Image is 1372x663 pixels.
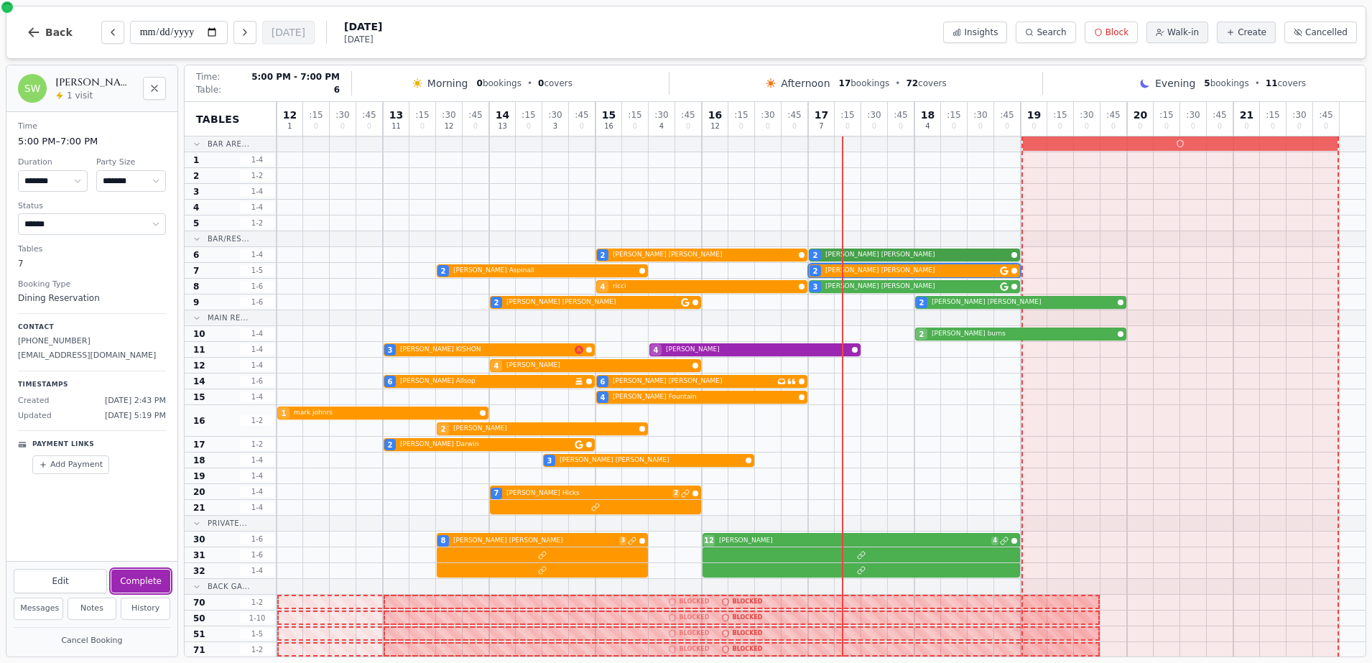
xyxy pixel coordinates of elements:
[415,111,429,119] span: : 15
[335,111,349,119] span: : 30
[101,21,124,44] button: Previous day
[400,440,572,450] span: [PERSON_NAME] Darwin
[1191,123,1195,130] span: 0
[1218,123,1222,130] span: 0
[560,455,743,465] span: [PERSON_NAME] [PERSON_NAME]
[193,644,205,656] span: 71
[340,123,345,130] span: 0
[240,265,274,276] span: 1 - 5
[389,110,403,120] span: 13
[654,345,659,356] span: 4
[314,123,318,130] span: 0
[601,376,606,387] span: 6
[925,123,930,130] span: 4
[906,78,946,89] span: covers
[906,78,918,88] span: 72
[391,123,401,130] span: 11
[18,279,166,291] dt: Booking Type
[282,408,287,419] span: 1
[196,84,221,96] span: Table:
[522,111,535,119] span: : 15
[1271,123,1275,130] span: 0
[441,535,446,546] span: 8
[18,121,166,133] dt: Time
[388,345,393,356] span: 3
[494,361,499,371] span: 4
[787,377,796,386] svg: Customer message
[193,360,205,371] span: 12
[527,78,532,89] span: •
[196,71,220,83] span: Time:
[18,200,166,213] dt: Status
[1037,27,1066,38] span: Search
[672,489,680,498] span: 2
[601,250,606,261] span: 2
[240,170,274,181] span: 1 - 2
[240,550,274,560] span: 1 - 6
[18,292,166,305] dd: Dining Reservation
[193,218,199,229] span: 5
[344,34,382,45] span: [DATE]
[14,632,170,650] button: Cancel Booking
[240,328,274,339] span: 1 - 4
[1000,266,1009,275] svg: Google booking
[111,570,170,593] button: Complete
[208,139,249,149] span: Bar Are...
[719,536,988,546] span: [PERSON_NAME]
[681,298,690,307] svg: Google booking
[18,350,166,362] p: [EMAIL_ADDRESS][DOMAIN_NAME]
[193,249,199,261] span: 6
[580,123,584,130] span: 0
[193,186,199,198] span: 3
[18,410,52,422] span: Updated
[193,297,199,308] span: 9
[947,111,960,119] span: : 15
[710,123,720,130] span: 12
[334,84,340,96] span: 6
[1284,22,1357,43] button: Cancelled
[932,329,1115,339] span: [PERSON_NAME] burns
[813,250,818,261] span: 2
[547,455,552,466] span: 3
[193,281,199,292] span: 8
[240,455,274,465] span: 1 - 4
[240,344,274,355] span: 1 - 4
[67,90,93,101] span: 1 visit
[1297,123,1302,130] span: 0
[825,250,1009,260] span: [PERSON_NAME] [PERSON_NAME]
[686,123,690,130] span: 0
[1138,123,1142,130] span: 0
[96,157,166,169] dt: Party Size
[193,415,205,427] span: 16
[654,111,668,119] span: : 30
[952,123,956,130] span: 0
[240,376,274,386] span: 1 - 6
[240,629,274,639] span: 1 - 5
[473,123,478,130] span: 0
[932,297,1115,307] span: [PERSON_NAME] [PERSON_NAME]
[240,486,274,497] span: 1 - 4
[240,249,274,260] span: 1 - 4
[813,266,818,277] span: 2
[240,565,274,576] span: 1 - 4
[553,123,557,130] span: 3
[18,244,166,256] dt: Tables
[1255,78,1260,89] span: •
[193,470,205,482] span: 19
[193,170,199,182] span: 2
[681,111,695,119] span: : 45
[575,111,588,119] span: : 45
[943,22,1007,43] button: Insights
[193,486,205,498] span: 20
[708,110,722,120] span: 16
[1085,123,1089,130] span: 0
[388,376,393,387] span: 6
[240,613,274,623] span: 1 - 10
[193,439,205,450] span: 17
[1134,110,1147,120] span: 20
[761,111,774,119] span: : 30
[1238,27,1266,38] span: Create
[527,123,531,130] span: 0
[453,424,636,434] span: [PERSON_NAME]
[839,78,851,88] span: 17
